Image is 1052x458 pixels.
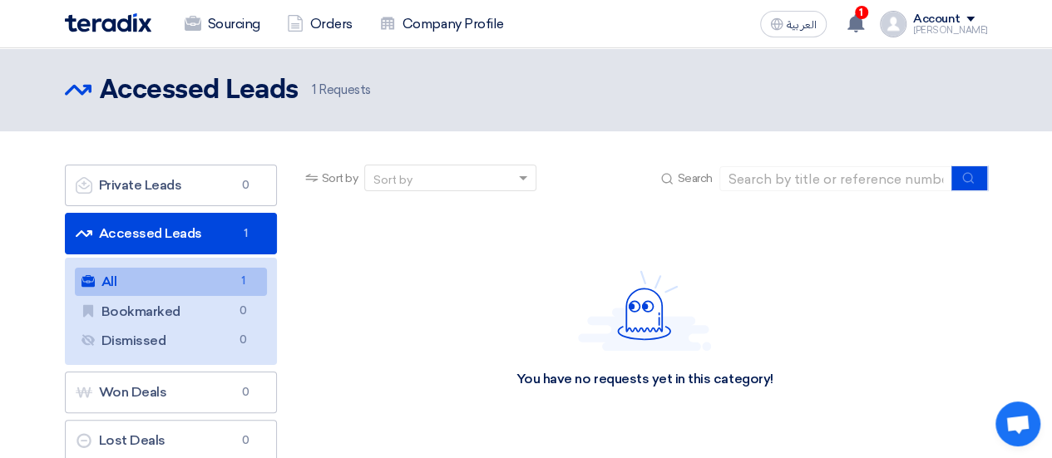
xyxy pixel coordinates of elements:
[855,6,868,19] span: 1
[312,82,316,97] span: 1
[719,166,952,191] input: Search by title or reference number
[578,270,711,351] img: Hello
[65,213,277,254] a: Accessed Leads1
[677,170,712,187] span: Search
[236,225,256,242] span: 1
[65,372,277,413] a: Won Deals0
[234,273,254,290] span: 1
[65,165,277,206] a: Private Leads0
[236,177,256,194] span: 0
[75,327,267,355] a: Dismissed
[913,12,961,27] div: Account
[760,11,827,37] button: العربية
[274,6,366,42] a: Orders
[100,74,299,107] h2: Accessed Leads
[373,171,412,189] div: Sort by
[236,432,256,449] span: 0
[516,371,773,388] div: You have no requests yet in this category!
[234,332,254,349] span: 0
[234,303,254,320] span: 0
[65,13,151,32] img: Teradix logo
[366,6,517,42] a: Company Profile
[171,6,274,42] a: Sourcing
[322,170,358,187] span: Sort by
[913,26,988,35] div: [PERSON_NAME]
[75,298,267,326] a: Bookmarked
[236,384,256,401] span: 0
[75,268,267,296] a: All
[995,401,1040,446] div: Open chat
[312,81,371,100] span: Requests
[880,11,906,37] img: profile_test.png
[787,19,817,31] span: العربية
